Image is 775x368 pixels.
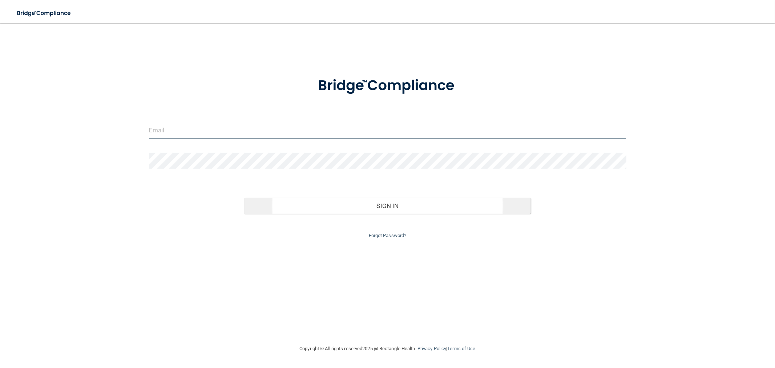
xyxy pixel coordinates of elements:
[11,6,78,21] img: bridge_compliance_login_screen.278c3ca4.svg
[417,346,446,351] a: Privacy Policy
[149,122,626,139] input: Email
[369,233,407,238] a: Forgot Password?
[303,67,472,105] img: bridge_compliance_login_screen.278c3ca4.svg
[255,337,520,360] div: Copyright © All rights reserved 2025 @ Rectangle Health | |
[447,346,475,351] a: Terms of Use
[244,198,530,214] button: Sign In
